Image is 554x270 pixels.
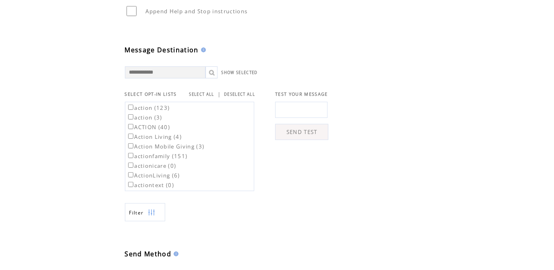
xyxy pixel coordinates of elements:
input: action (123) [128,105,133,110]
label: action (123) [127,104,170,111]
span: TEST YOUR MESSAGE [275,91,328,97]
input: actionfamily (151) [128,153,133,158]
label: action (3) [127,114,162,121]
span: Message Destination [125,45,199,54]
label: ActionLiving (6) [127,172,180,179]
input: Action Mobile Giving (3) [128,143,133,148]
img: filters.png [148,204,155,222]
label: actionfamily (151) [127,153,188,160]
a: SHOW SELECTED [222,70,258,75]
span: SELECT OPT-IN LISTS [125,91,177,97]
span: Show filters [129,209,144,216]
a: SELECT ALL [189,92,214,97]
span: Send Method [125,249,172,258]
label: actionicare (0) [127,162,176,169]
input: ACTION (40) [128,124,133,129]
label: Action Mobile Giving (3) [127,143,205,150]
input: action (3) [128,114,133,120]
span: | [218,91,221,98]
label: actiontext (0) [127,181,174,189]
label: Action Living (4) [127,133,182,140]
img: help.gif [171,251,178,256]
a: SEND TEST [275,124,328,140]
input: Action Living (4) [128,134,133,139]
input: ActionLiving (6) [128,172,133,177]
a: DESELECT ALL [224,92,255,97]
span: Append Help and Stop instructions [146,8,248,15]
label: ACTION (40) [127,124,170,131]
a: Filter [125,203,165,221]
img: help.gif [199,47,206,52]
input: actionicare (0) [128,163,133,168]
input: actiontext (0) [128,182,133,187]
